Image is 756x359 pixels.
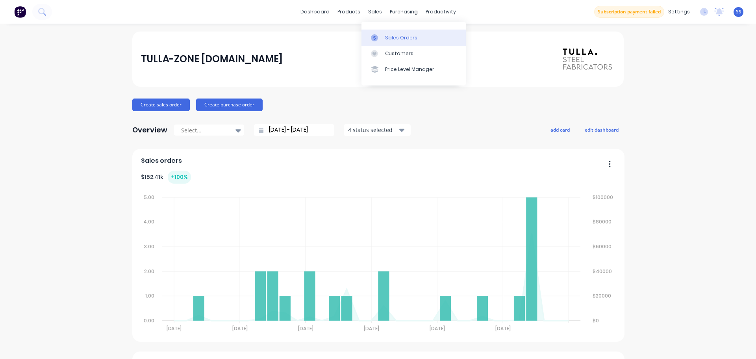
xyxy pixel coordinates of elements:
tspan: $20000 [593,292,611,299]
tspan: 3.00 [144,243,154,250]
tspan: 2.00 [144,268,154,275]
tspan: $0 [593,317,599,324]
a: Price Level Manager [361,61,466,77]
tspan: $60000 [593,243,612,250]
tspan: [DATE] [298,325,313,332]
div: 4 status selected [348,126,398,134]
a: Customers [361,46,466,61]
div: Customers [385,50,413,57]
tspan: [DATE] [496,325,511,332]
tspan: $40000 [593,268,612,275]
span: Sales orders [141,156,182,166]
tspan: 0.00 [144,317,154,324]
button: 4 status selected [344,124,411,136]
button: add card [545,125,575,135]
div: TULLA-ZONE [DOMAIN_NAME] [141,51,283,67]
span: SS [736,8,741,15]
img: TULLA-ZONE PTY.LTD [560,47,615,71]
div: + 100 % [168,171,191,184]
div: Price Level Manager [385,66,434,73]
div: purchasing [386,6,422,18]
button: Create purchase order [196,99,263,111]
button: Create sales order [132,99,190,111]
div: Overview [132,122,167,138]
tspan: 5.00 [144,194,154,201]
tspan: 1.00 [145,292,154,299]
img: Factory [14,6,26,18]
a: dashboard [296,6,334,18]
tspan: [DATE] [364,325,379,332]
tspan: 4.00 [143,218,154,225]
tspan: $80000 [593,218,612,225]
div: settings [664,6,694,18]
div: sales [364,6,386,18]
div: productivity [422,6,460,18]
tspan: [DATE] [430,325,445,332]
tspan: [DATE] [166,325,182,332]
div: products [334,6,364,18]
div: Sales Orders [385,34,417,41]
div: $ 152.41k [141,171,191,184]
a: Sales Orders [361,30,466,45]
button: Subscription payment failed [594,6,664,18]
tspan: $100000 [593,194,613,201]
tspan: [DATE] [232,325,247,332]
button: edit dashboard [580,125,624,135]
